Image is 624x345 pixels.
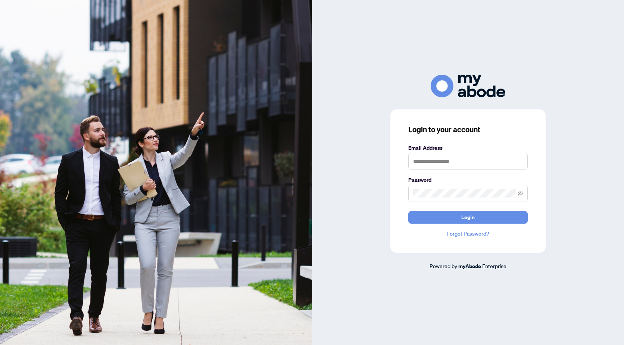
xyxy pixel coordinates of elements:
a: myAbode [458,262,481,270]
span: Powered by [430,262,457,269]
span: Login [461,211,475,223]
span: eye-invisible [518,191,523,196]
label: Email Address [408,144,528,152]
label: Password [408,176,528,184]
button: Login [408,211,528,224]
a: Forgot Password? [408,230,528,238]
h3: Login to your account [408,124,528,135]
img: ma-logo [431,75,505,97]
span: Enterprise [482,262,506,269]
